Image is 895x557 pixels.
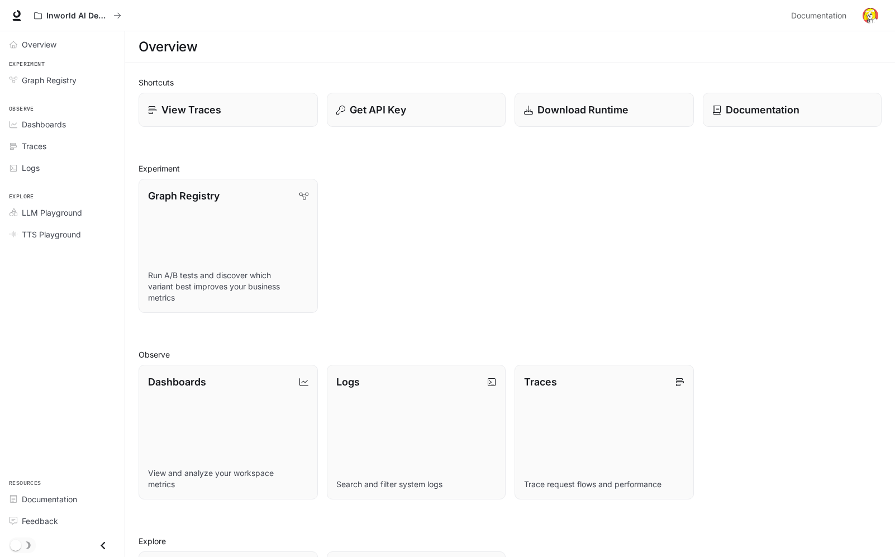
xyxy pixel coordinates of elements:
p: View Traces [161,102,221,117]
h1: Overview [139,36,197,58]
button: Get API Key [327,93,506,127]
button: All workspaces [29,4,126,27]
h2: Observe [139,349,882,360]
a: Logs [4,158,120,178]
a: Documentation [787,4,855,27]
p: Download Runtime [537,102,629,117]
span: Dashboards [22,118,66,130]
h2: Experiment [139,163,882,174]
span: Feedback [22,515,58,527]
a: View Traces [139,93,318,127]
span: Documentation [791,9,846,23]
a: Overview [4,35,120,54]
p: Trace request flows and performance [524,479,684,490]
a: Documentation [4,489,120,509]
a: Documentation [703,93,882,127]
a: DashboardsView and analyze your workspace metrics [139,365,318,499]
a: LLM Playground [4,203,120,222]
a: TracesTrace request flows and performance [515,365,694,499]
a: Graph RegistryRun A/B tests and discover which variant best improves your business metrics [139,179,318,313]
span: Traces [22,140,46,152]
span: Logs [22,162,40,174]
span: Documentation [22,493,77,505]
a: Dashboards [4,115,120,134]
span: TTS Playground [22,228,81,240]
h2: Explore [139,535,882,547]
p: Get API Key [350,102,406,117]
p: Run A/B tests and discover which variant best improves your business metrics [148,270,308,303]
a: Download Runtime [515,93,694,127]
button: User avatar [859,4,882,27]
span: Dark mode toggle [10,539,21,551]
p: Search and filter system logs [336,479,497,490]
p: Graph Registry [148,188,220,203]
img: User avatar [863,8,878,23]
p: Logs [336,374,360,389]
p: Traces [524,374,557,389]
a: Traces [4,136,120,156]
p: Dashboards [148,374,206,389]
button: Close drawer [91,534,116,557]
p: Documentation [726,102,799,117]
span: LLM Playground [22,207,82,218]
a: LogsSearch and filter system logs [327,365,506,499]
span: Overview [22,39,56,50]
a: Feedback [4,511,120,531]
span: Graph Registry [22,74,77,86]
p: Inworld AI Demos [46,11,109,21]
h2: Shortcuts [139,77,882,88]
a: Graph Registry [4,70,120,90]
a: TTS Playground [4,225,120,244]
p: View and analyze your workspace metrics [148,468,308,490]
